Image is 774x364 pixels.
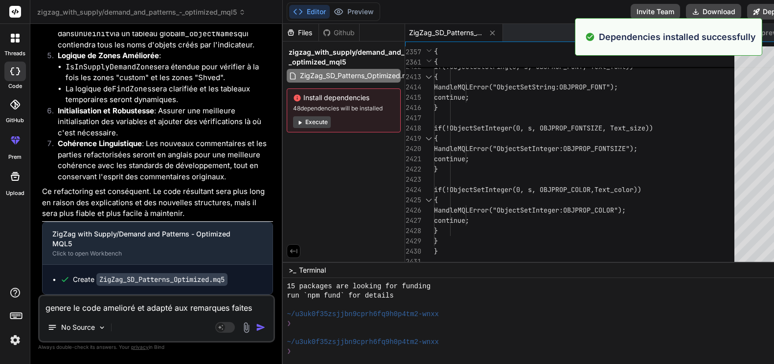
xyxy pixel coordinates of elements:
[434,226,438,235] span: }
[8,153,22,161] label: prem
[289,47,440,67] span: zigzag_with_supply/demand_and_patterns_-_optimized_mql5
[287,310,438,319] span: ~/u3uk0f35zsjjbn9cprh6fq9h0p4tm2-wnxx
[319,28,359,38] div: Github
[7,332,23,348] img: settings
[38,343,275,352] p: Always double-check its answers. Your in Bind
[293,93,394,103] span: Install dependencies
[434,206,583,214] span: HandleMQLError("ObjectSetInteger:OBJPR
[43,222,257,264] button: ZigZag with Supply/Demand and Patterns - Optimized MQL5Click to open Workbench
[405,103,421,113] div: 2416
[287,282,431,291] span: 15 packages are looking for funding
[73,275,228,284] div: Create
[583,144,637,153] span: OP_FONTSIZE");
[287,291,393,300] span: run `npm fund` for details
[585,30,595,43] img: alert
[405,57,421,67] span: 2361
[434,236,438,245] span: }
[405,113,421,123] div: 2417
[598,124,653,132] span: E, Text_size))
[409,28,482,38] span: ZigZag_SD_Patterns_Optimized.mq5
[287,338,438,347] span: ~/u3uk0f35zsjjbn9cprh6fq9h0p4tm2-wnxx
[405,246,421,257] div: 2430
[405,92,421,103] div: 2415
[434,47,438,56] span: {
[52,250,247,257] div: Click to open Workbench
[686,4,741,20] button: Download
[434,195,438,204] span: {
[434,165,438,173] span: }
[287,347,291,356] span: ❯
[434,124,598,132] span: if(!ObjectSetInteger(0, s, OBJPROP_FONTSIZ
[283,28,319,38] div: Files
[112,84,152,94] code: FindZones
[6,116,24,125] label: GitHub
[434,144,583,153] span: HandleMQLError("ObjectSetInteger:OBJPR
[37,7,246,17] span: zigzag_with_supply/demand_and_patterns_-_optimized_mql5
[405,205,421,215] div: 2426
[50,106,273,139] li: : Assurer une meilleure initialisation des variables et ajouter des vérifications là où c'est néc...
[631,4,680,20] button: Invite Team
[287,319,291,328] span: ❯
[405,215,421,226] div: 2427
[434,185,594,194] span: if(!ObjectSetInteger(0, s, OBJPROP_COLOR,
[96,273,228,286] code: ZigZag_SD_Patterns_Optimized.mq5
[583,83,618,91] span: P_FONT");
[50,138,273,182] li: : Les nouveaux commentaires et les parties refactorisées seront en anglais pour une meilleure coh...
[42,186,273,219] p: Ce refactoring est conséquent. Le code résultant sera plus long en raison des explications et des...
[434,72,438,81] span: {
[405,164,421,174] div: 2422
[98,323,106,332] img: Pick Models
[6,189,24,197] label: Upload
[131,344,149,350] span: privacy
[434,57,438,66] span: {
[405,72,421,82] div: 2413
[256,322,266,332] img: icon
[405,133,421,144] div: 2419
[289,265,296,275] span: >_
[299,265,326,275] span: Terminal
[293,116,331,128] button: Execute
[181,29,238,39] code: m_objectNames
[405,47,421,57] span: 2357
[405,123,421,133] div: 2418
[434,134,438,143] span: {
[66,84,273,106] li: La logique de sera clarifiée et les tableaux temporaires seront dynamiques.
[4,49,25,58] label: threads
[405,144,421,154] div: 2420
[241,322,252,333] img: attachment
[405,195,421,205] div: 2425
[330,5,378,19] button: Preview
[66,62,273,84] li: sera étendue pour vérifier à la fois les zones "custom" et les zones "Shved".
[58,106,154,115] strong: Initialisation et Robustesse
[405,257,421,267] div: 2431
[289,5,330,19] button: Editor
[405,82,421,92] div: 2414
[434,154,469,163] span: continue;
[61,322,95,332] p: No Source
[594,185,641,194] span: Text_color))
[434,83,583,91] span: HandleMQLError("ObjectSetString:OBJPRO
[434,93,469,102] span: continue;
[422,195,435,205] div: Click to collapse the range.
[599,30,756,43] p: Dependencies installed successfully
[52,229,247,249] div: ZigZag with Supply/Demand and Patterns - Optimized MQL5
[405,154,421,164] div: 2421
[422,72,435,82] div: Click to collapse the range.
[405,174,421,185] div: 2423
[405,226,421,236] div: 2428
[405,236,421,246] div: 2429
[434,216,469,225] span: continue;
[422,133,435,144] div: Click to collapse the range.
[74,29,110,39] code: OnDeinit
[66,62,154,72] code: IsInSupplyDemandZone
[50,50,273,106] li: :
[293,105,394,112] span: 48 dependencies will be installed
[58,51,159,60] strong: Logique de Zones Améliorée
[583,206,626,214] span: OP_COLOR");
[434,103,438,112] span: }
[299,70,417,82] span: ZigZag_SD_Patterns_Optimized.mq5
[434,247,438,256] span: }
[58,139,142,148] strong: Cohérence Linguistique
[405,185,421,195] div: 2424
[8,82,22,90] label: code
